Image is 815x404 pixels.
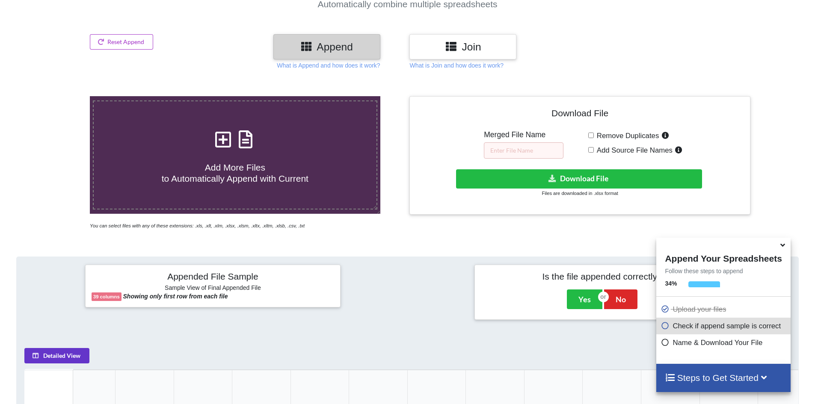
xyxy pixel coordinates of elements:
b: 34 % [665,280,677,287]
span: Add More Files to Automatically Append with Current [162,162,308,183]
p: What is Join and how does it work? [409,61,503,70]
p: Upload your files [661,304,788,315]
i: You can select files with any of these extensions: .xls, .xlt, .xlm, .xlsx, .xlsm, .xltx, .xltm, ... [90,223,305,228]
button: No [604,289,637,309]
h4: Steps to Get Started [665,372,782,383]
input: Enter File Name [484,142,563,159]
h4: Is the file appended correctly? [481,271,723,282]
p: Check if append sample is correct [661,321,788,331]
p: Name & Download Your File [661,337,788,348]
b: 39 columns [93,294,120,299]
p: Follow these steps to append [656,267,790,275]
button: Detailed View [24,348,89,363]
h3: Join [416,41,510,53]
p: What is Append and how does it work? [277,61,380,70]
h4: Download File [416,103,744,127]
button: Yes [567,289,602,309]
span: Remove Duplicates [594,132,659,140]
h3: Append [280,41,374,53]
b: Showing only first row from each file [123,293,228,300]
h4: Append Your Spreadsheets [656,251,790,264]
h5: Merged File Name [484,130,563,139]
button: Reset Append [90,34,153,50]
span: Add Source File Names [594,146,673,154]
button: Download File [456,169,702,189]
h6: Sample View of Final Appended File [92,284,334,293]
h4: Appended File Sample [92,271,334,283]
small: Files are downloaded in .xlsx format [542,191,618,196]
